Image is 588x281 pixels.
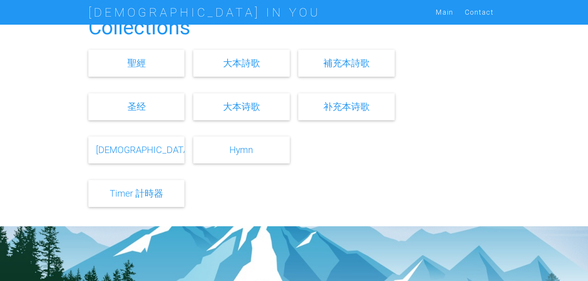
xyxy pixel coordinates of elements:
a: 补充本诗歌 [323,101,370,112]
a: [DEMOGRAPHIC_DATA] [96,144,191,155]
h2: Collections [88,16,500,39]
a: 補充本詩歌 [323,57,370,69]
a: 聖經 [127,57,146,69]
a: 大本詩歌 [223,57,260,69]
a: Timer 計時器 [110,188,163,199]
a: 大本诗歌 [223,101,260,112]
a: Hymn [230,144,253,155]
a: 圣经 [127,101,146,112]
